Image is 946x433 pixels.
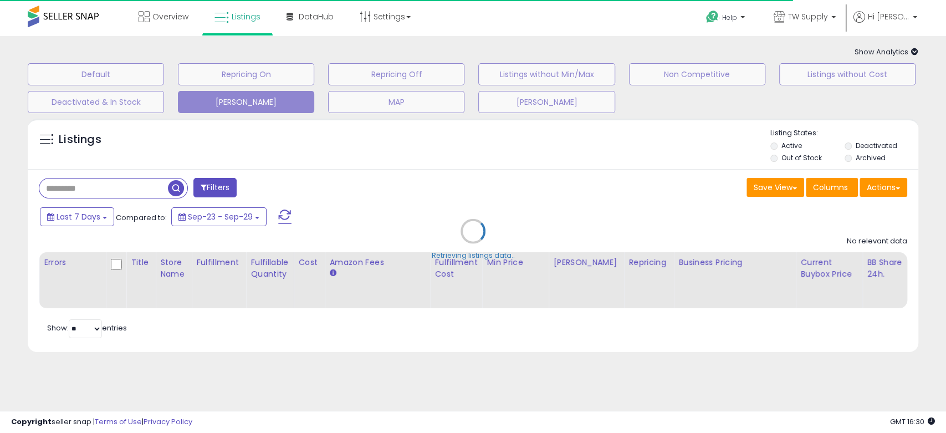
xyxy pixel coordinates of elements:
button: Repricing Off [328,63,464,85]
div: seller snap | | [11,417,192,427]
a: Hi [PERSON_NAME] [853,11,917,36]
span: DataHub [299,11,334,22]
div: Retrieving listings data.. [432,251,515,261]
button: Listings without Min/Max [478,63,615,85]
button: Default [28,63,164,85]
button: Listings without Cost [779,63,916,85]
button: Deactivated & In Stock [28,91,164,113]
span: Help [722,13,737,22]
button: MAP [328,91,464,113]
button: [PERSON_NAME] [478,91,615,113]
span: Listings [232,11,260,22]
a: Help [697,2,756,36]
button: Repricing On [178,63,314,85]
i: Get Help [705,10,719,24]
span: Hi [PERSON_NAME] [868,11,909,22]
a: Terms of Use [95,416,142,427]
span: 2025-10-7 16:30 GMT [890,416,935,427]
span: TW Supply [788,11,828,22]
strong: Copyright [11,416,52,427]
button: [PERSON_NAME] [178,91,314,113]
span: Show Analytics [855,47,918,57]
span: Overview [152,11,188,22]
button: Non Competitive [629,63,765,85]
a: Privacy Policy [144,416,192,427]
